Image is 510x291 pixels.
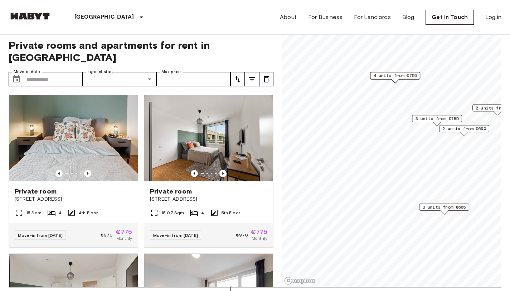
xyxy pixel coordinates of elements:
[419,204,469,215] div: Map marker
[191,170,198,177] button: Previous image
[222,210,240,216] span: 5th Floor
[144,95,273,248] a: Marketing picture of unit DE-02-023-004-01HFPrevious imagePrevious imagePrivate room[STREET_ADDRE...
[439,125,489,136] div: Map marker
[280,13,297,22] a: About
[308,13,343,22] a: For Business
[354,13,391,22] a: For Landlords
[79,210,98,216] span: 4th Floor
[74,13,134,22] p: [GEOGRAPHIC_DATA]
[59,210,62,216] span: 4
[144,95,273,181] img: Marketing picture of unit DE-02-023-004-01HF
[18,233,63,238] span: Move-in from [DATE]
[153,233,198,238] span: Move-in from [DATE]
[422,204,466,210] span: 3 units from €605
[252,235,267,242] span: Monthly
[219,170,227,177] button: Previous image
[259,72,273,86] button: tune
[373,72,417,79] span: 4 units from €755
[116,235,132,242] span: Monthly
[230,72,245,86] button: tune
[9,39,273,63] span: Private rooms and apartments for rent in [GEOGRAPHIC_DATA]
[201,210,204,216] span: 4
[26,210,42,216] span: 15 Sqm
[161,69,181,75] label: Max price
[9,95,138,248] a: Marketing picture of unit DE-02-019-003-04HFPrevious imagePrevious imagePrivate room[STREET_ADDRE...
[88,69,113,75] label: Type of stay
[9,95,138,181] img: Marketing picture of unit DE-02-019-003-04HF
[245,72,259,86] button: tune
[426,10,474,25] a: Get in Touch
[284,277,316,285] a: Mapbox logo
[442,125,486,132] span: 2 units from €690
[251,229,267,235] span: €775
[161,210,184,216] span: 15.07 Sqm
[15,187,57,196] span: Private room
[412,115,462,126] div: Map marker
[9,13,52,20] img: Habyt
[55,170,63,177] button: Previous image
[282,30,501,287] canvas: Map
[84,170,91,177] button: Previous image
[485,13,501,22] a: Log in
[9,72,24,86] button: Choose date
[402,13,414,22] a: Blog
[15,196,132,203] span: [STREET_ADDRESS]
[116,229,132,235] span: €775
[14,69,40,75] label: Move-in date
[236,232,248,238] span: €970
[150,187,192,196] span: Private room
[415,115,459,122] span: 3 units from €785
[150,196,267,203] span: [STREET_ADDRESS]
[370,72,420,83] div: Map marker
[101,232,113,238] span: €970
